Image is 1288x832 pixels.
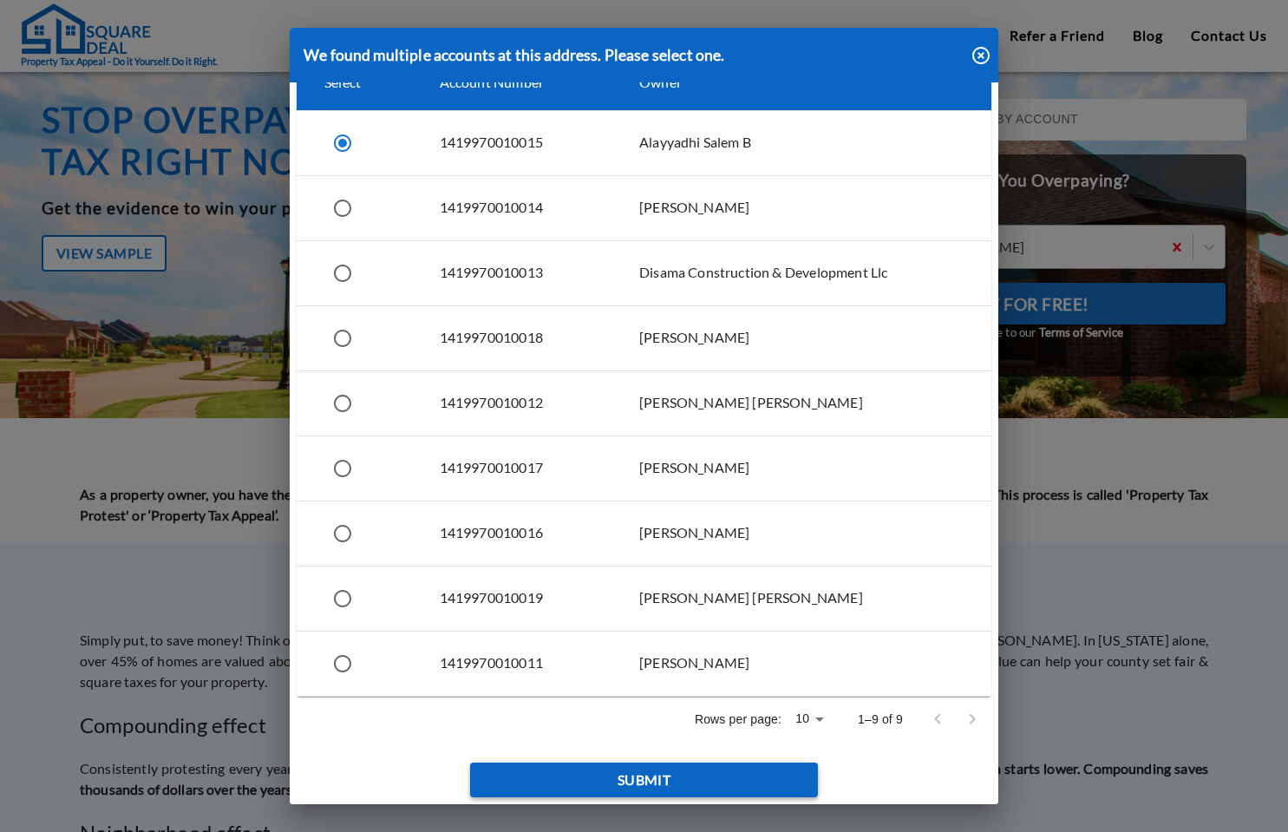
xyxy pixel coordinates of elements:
[412,501,611,566] td: 1419970010016
[611,631,991,696] td: [PERSON_NAME]
[412,110,611,175] td: 1419970010015
[412,175,611,240] td: 1419970010014
[788,706,830,731] div: 10
[9,474,330,534] textarea: Type your message and click 'Submit'
[29,104,73,114] img: logo_Zg8I0qSkbAqR2WFHt3p6CTuqpyXMFPubPcD2OT02zFN43Cy9FUNNG3NEPhM_Q1qe_.png
[611,110,991,175] td: Alayyadhi Salem B
[611,240,991,305] td: Disama Construction & Development Llc
[304,43,724,68] p: We found multiple accounts at this address. Please select one.
[120,455,132,466] img: salesiqlogo_leal7QplfZFryJ6FIlVepeu7OftD7mt8q6exU6-34PB8prfIgodN67KcxXM9Y7JQ_.png
[611,370,991,436] td: [PERSON_NAME] [PERSON_NAME]
[412,436,611,501] td: 1419970010017
[297,55,991,697] table: simple table
[858,711,903,728] p: 1–9 of 9
[254,534,315,558] em: Submit
[611,55,991,110] th: Owner
[611,501,991,566] td: [PERSON_NAME]
[412,240,611,305] td: 1419970010013
[412,631,611,696] td: 1419970010011
[90,97,291,120] div: Leave a message
[611,436,991,501] td: [PERSON_NAME]
[36,219,303,394] span: We are offline. Please leave us a message.
[611,175,991,240] td: [PERSON_NAME]
[695,711,781,728] p: Rows per page:
[412,370,611,436] td: 1419970010012
[470,763,817,797] button: Submit
[297,55,412,110] th: Select
[412,305,611,370] td: 1419970010018
[412,566,611,631] td: 1419970010019
[611,305,991,370] td: [PERSON_NAME]
[136,455,220,467] em: Driven by SalesIQ
[412,55,611,110] th: Account Number
[611,566,991,631] td: [PERSON_NAME] [PERSON_NAME]
[284,9,326,50] div: Minimize live chat window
